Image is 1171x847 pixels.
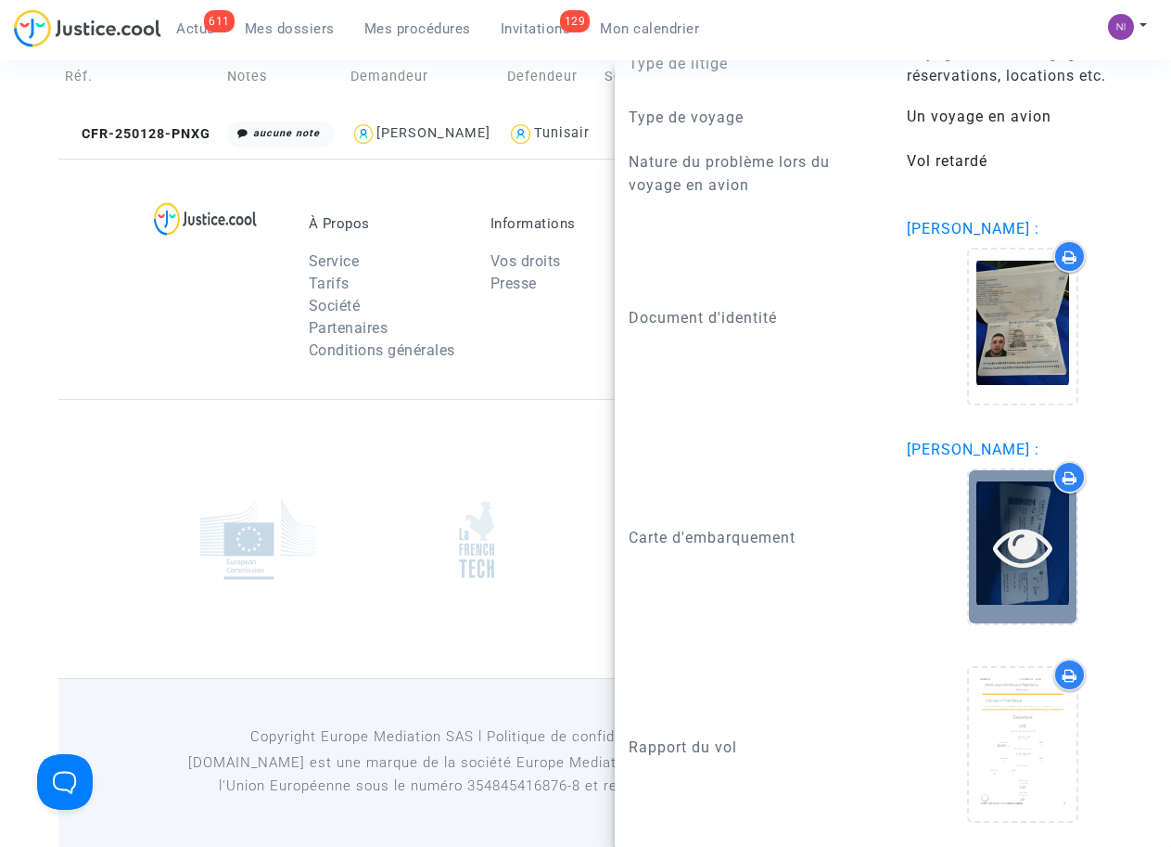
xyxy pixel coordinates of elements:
[309,252,360,270] a: Service
[230,15,350,43] a: Mes dossiers
[1108,14,1134,40] img: c72f9d9a6237a8108f59372fcd3655cf
[486,15,586,43] a: 129Invitations
[907,152,987,170] span: Vol retardé
[161,15,230,43] a: 611Actus
[163,751,1008,798] p: [DOMAIN_NAME] est une marque de la société Europe Mediation SAS immatriculée au registre de tr...
[309,319,388,337] a: Partenaires
[14,9,161,47] img: jc-logo.svg
[154,202,257,236] img: logo-lg.svg
[309,341,455,359] a: Conditions générales
[163,725,1008,749] p: Copyright Europe Mediation SAS l Politique de confidentialité l Conditions générales d’utilisa...
[309,297,361,314] a: Société
[907,108,1051,125] span: Un voyage en avion
[65,126,210,142] span: CFR-250128-PNXG
[490,252,561,270] a: Vos droits
[245,20,335,37] span: Mes dossiers
[58,44,221,109] td: Réf.
[376,125,490,141] div: [PERSON_NAME]
[459,500,494,579] img: french_tech.png
[629,526,879,549] p: Carte d'embarquement
[350,15,486,43] a: Mes procédures
[501,44,598,109] td: Defendeur
[490,215,644,232] p: Informations
[221,44,344,109] td: Notes
[253,127,320,139] i: aucune note
[364,20,471,37] span: Mes procédures
[629,736,879,759] p: Rapport du vol
[204,10,235,32] div: 611
[200,499,316,580] img: europe_commision.png
[490,275,537,292] a: Presse
[350,121,377,148] img: icon-user.svg
[585,15,714,43] a: Mon calendrier
[629,306,879,329] p: Document d'identité
[37,754,93,810] iframe: Help Scout Beacon - Open
[507,121,534,148] img: icon-user.svg
[629,150,879,197] p: Nature du problème lors du voyage en avion
[629,106,879,129] p: Type de voyage
[598,44,652,109] td: Score
[907,45,1106,84] span: Voyage - Billets, bagages, réservations, locations etc.
[600,20,699,37] span: Mon calendrier
[176,20,215,37] span: Actus
[560,10,591,32] div: 129
[907,441,1039,458] span: [PERSON_NAME] :
[344,44,502,109] td: Demandeur
[501,20,571,37] span: Invitations
[907,220,1039,237] span: [PERSON_NAME] :
[629,52,879,75] p: Type de litige
[309,215,463,232] p: À Propos
[534,125,590,141] div: Tunisair
[309,275,350,292] a: Tarifs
